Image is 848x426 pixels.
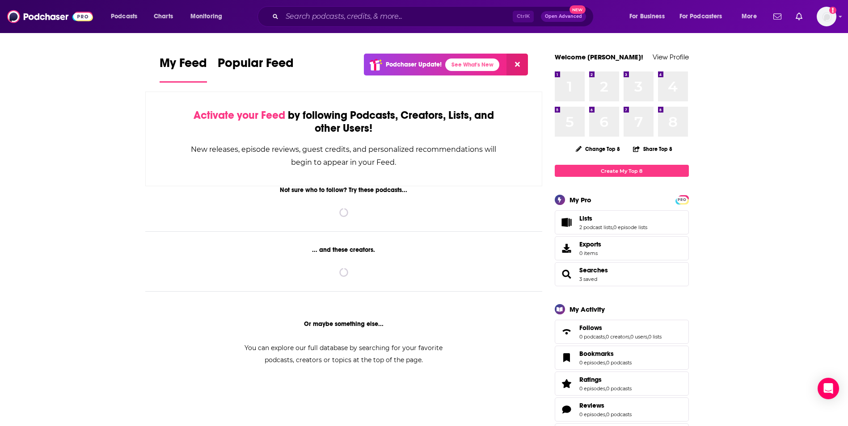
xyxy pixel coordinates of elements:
[145,246,543,254] div: ... and these creators.
[558,216,576,229] a: Lists
[513,11,534,22] span: Ctrl K
[770,9,785,24] a: Show notifications dropdown
[555,372,689,396] span: Ratings
[570,143,626,155] button: Change Top 8
[579,324,602,332] span: Follows
[674,9,735,24] button: open menu
[818,378,839,399] div: Open Intercom Messenger
[579,266,608,274] a: Searches
[570,305,605,313] div: My Activity
[570,196,591,204] div: My Pro
[606,359,632,366] a: 0 podcasts
[648,334,662,340] a: 0 lists
[160,55,207,76] span: My Feed
[145,320,543,328] div: Or maybe something else...
[817,7,836,26] span: Logged in as gbrussel
[234,342,454,366] div: You can explore our full database by searching for your favorite podcasts, creators or topics at ...
[282,9,513,24] input: Search podcasts, credits, & more...
[558,377,576,390] a: Ratings
[555,210,689,234] span: Lists
[111,10,137,23] span: Podcasts
[160,55,207,83] a: My Feed
[735,9,768,24] button: open menu
[579,401,632,409] a: Reviews
[579,376,602,384] span: Ratings
[579,401,604,409] span: Reviews
[190,143,498,169] div: New releases, episode reviews, guest credits, and personalized recommendations will begin to appe...
[629,10,665,23] span: For Business
[445,58,499,71] a: See What's New
[145,186,543,194] div: Not sure who to follow? Try these podcasts...
[570,5,586,14] span: New
[605,411,606,418] span: ,
[558,242,576,255] span: Exports
[555,236,689,260] a: Exports
[605,359,606,366] span: ,
[190,109,498,135] div: by following Podcasts, Creators, Lists, and other Users!
[605,385,606,392] span: ,
[148,9,178,24] a: Charts
[579,240,601,248] span: Exports
[555,320,689,344] span: Follows
[558,268,576,280] a: Searches
[630,334,647,340] a: 0 users
[555,53,643,61] a: Welcome [PERSON_NAME]!
[579,324,662,332] a: Follows
[647,334,648,340] span: ,
[579,359,605,366] a: 0 episodes
[606,411,632,418] a: 0 podcasts
[612,224,613,230] span: ,
[184,9,234,24] button: open menu
[266,6,602,27] div: Search podcasts, credits, & more...
[579,411,605,418] a: 0 episodes
[629,334,630,340] span: ,
[579,214,647,222] a: Lists
[633,140,673,158] button: Share Top 8
[555,397,689,422] span: Reviews
[579,224,612,230] a: 2 podcast lists
[194,109,285,122] span: Activate your Feed
[579,214,592,222] span: Lists
[606,334,629,340] a: 0 creators
[792,9,806,24] a: Show notifications dropdown
[218,55,294,83] a: Popular Feed
[154,10,173,23] span: Charts
[653,53,689,61] a: View Profile
[579,350,614,358] span: Bookmarks
[742,10,757,23] span: More
[579,385,605,392] a: 0 episodes
[386,61,442,68] p: Podchaser Update!
[817,7,836,26] button: Show profile menu
[623,9,676,24] button: open menu
[190,10,222,23] span: Monitoring
[606,385,632,392] a: 0 podcasts
[829,7,836,14] svg: Add a profile image
[579,276,597,282] a: 3 saved
[677,196,688,203] span: PRO
[613,224,647,230] a: 0 episode lists
[579,250,601,256] span: 0 items
[679,10,722,23] span: For Podcasters
[558,326,576,338] a: Follows
[555,346,689,370] span: Bookmarks
[579,334,605,340] a: 0 podcasts
[579,350,632,358] a: Bookmarks
[558,351,576,364] a: Bookmarks
[541,11,586,22] button: Open AdvancedNew
[555,262,689,286] span: Searches
[817,7,836,26] img: User Profile
[558,403,576,416] a: Reviews
[7,8,93,25] img: Podchaser - Follow, Share and Rate Podcasts
[579,376,632,384] a: Ratings
[105,9,149,24] button: open menu
[218,55,294,76] span: Popular Feed
[555,165,689,177] a: Create My Top 8
[677,196,688,203] a: PRO
[545,14,582,19] span: Open Advanced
